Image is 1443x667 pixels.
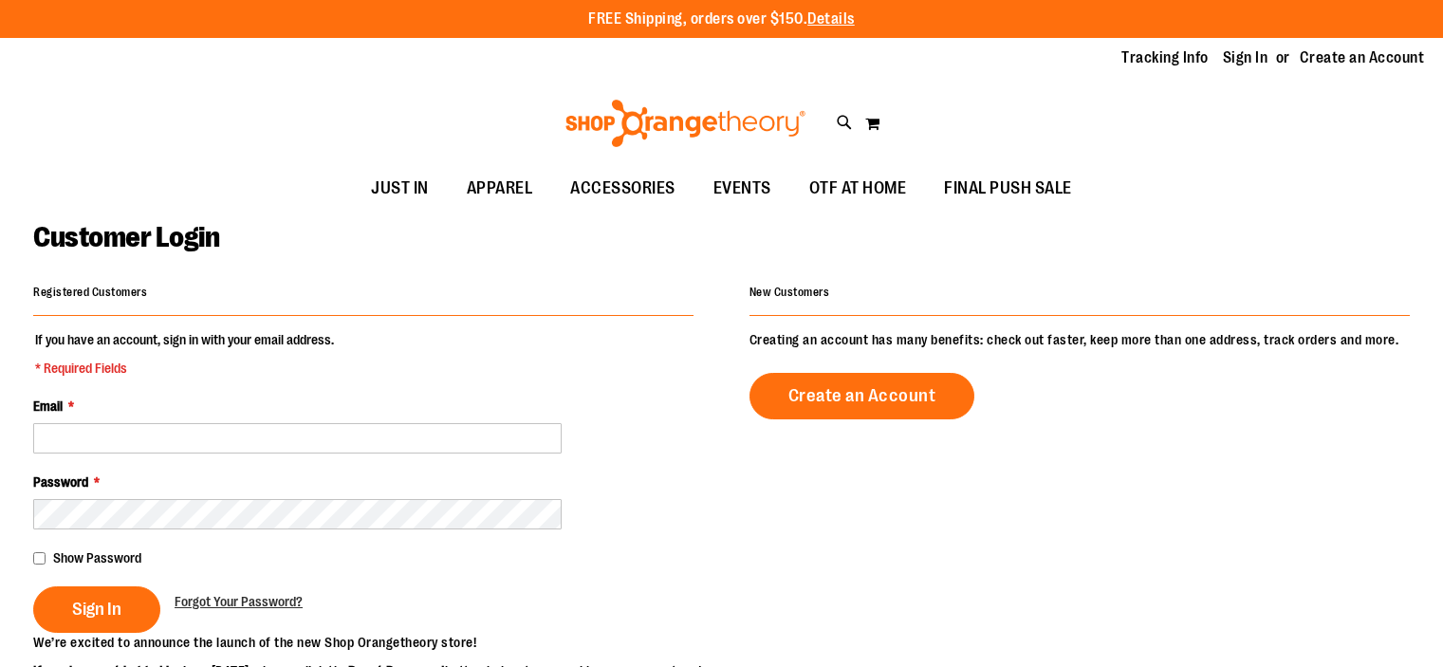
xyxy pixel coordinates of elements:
a: Tracking Info [1121,47,1209,68]
span: JUST IN [371,167,429,210]
p: FREE Shipping, orders over $150. [588,9,855,30]
span: Show Password [53,550,141,565]
strong: New Customers [749,286,830,299]
a: OTF AT HOME [790,167,926,211]
img: Shop Orangetheory [563,100,808,147]
span: Customer Login [33,221,219,253]
p: Creating an account has many benefits: check out faster, keep more than one address, track orders... [749,330,1410,349]
span: APPAREL [467,167,533,210]
a: Forgot Your Password? [175,592,303,611]
span: FINAL PUSH SALE [944,167,1072,210]
a: Create an Account [1300,47,1425,68]
p: We’re excited to announce the launch of the new Shop Orangetheory store! [33,633,722,652]
span: OTF AT HOME [809,167,907,210]
span: Password [33,474,88,490]
span: * Required Fields [35,359,334,378]
a: JUST IN [352,167,448,211]
a: FINAL PUSH SALE [925,167,1091,211]
button: Sign In [33,586,160,633]
a: Create an Account [749,373,975,419]
span: Sign In [72,599,121,620]
span: EVENTS [713,167,771,210]
a: Sign In [1223,47,1268,68]
span: Forgot Your Password? [175,594,303,609]
span: Create an Account [788,385,936,406]
a: Details [807,10,855,28]
span: ACCESSORIES [570,167,675,210]
a: ACCESSORIES [551,167,694,211]
a: APPAREL [448,167,552,211]
legend: If you have an account, sign in with your email address. [33,330,336,378]
a: EVENTS [694,167,790,211]
strong: Registered Customers [33,286,147,299]
span: Email [33,398,63,414]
